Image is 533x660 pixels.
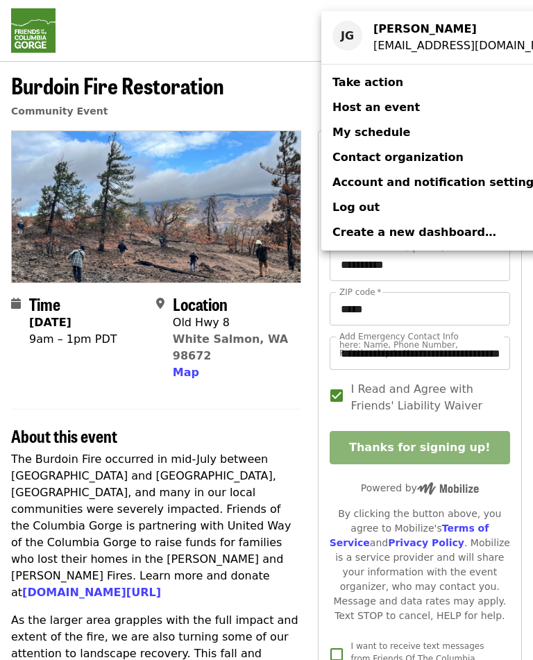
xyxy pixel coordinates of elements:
span: Host an event [332,101,420,114]
span: Create a new dashboard… [332,226,496,239]
span: Log out [332,201,380,214]
div: JG [332,21,362,51]
strong: [PERSON_NAME] [373,22,477,35]
span: Contact organization [332,151,464,164]
span: Take action [332,76,403,89]
span: My schedule [332,126,410,139]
